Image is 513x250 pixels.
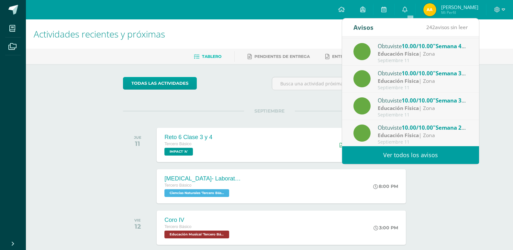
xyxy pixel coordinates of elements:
[426,24,468,31] span: avisos sin leer
[134,218,141,223] div: VIE
[433,124,466,131] span: "Semana 2"
[134,135,141,140] div: JUE
[378,112,468,118] div: Septiembre 11
[426,24,435,31] span: 242
[353,18,374,36] div: Avisos
[402,42,433,50] span: 10.00/10.00
[402,97,433,104] span: 10.00/10.00
[441,10,478,15] span: Mi Perfil
[378,104,468,112] div: | Zona
[433,97,466,104] span: "Semana 3"
[123,77,197,90] a: todas las Actividades
[164,189,229,197] span: Ciencias Naturales 'Tercero Básico A'
[164,217,231,223] div: Coro IV
[378,77,468,85] div: | Zona
[378,132,468,139] div: | Zona
[164,142,191,146] span: Tercero Básico
[244,108,295,114] span: SEPTIEMBRE
[134,223,141,230] div: 12
[374,225,398,231] div: 3:00 PM
[34,28,165,40] span: Actividades recientes y próximas
[164,231,229,238] span: Educación Musical 'Tercero Básico A'
[254,54,310,59] span: Pendientes de entrega
[164,224,191,229] span: Tercero Básico
[164,183,191,188] span: Tercero Básico
[378,85,468,91] div: Septiembre 11
[373,183,398,189] div: 8:00 PM
[423,3,436,16] img: 31f294ba2900b00f67839cc98d98d6ee.png
[378,104,419,112] strong: Educación Física
[342,146,479,164] a: Ver todos los avisos
[248,51,310,62] a: Pendientes de entrega
[164,134,212,141] div: Reto 6 Clase 3 y 4
[164,148,193,156] span: IMPACT 'A'
[402,70,433,77] span: 10.00/10.00
[402,124,433,131] span: 10.00/10.00
[340,142,347,147] div: Archivos entregados
[378,139,468,145] div: Septiembre 11
[332,54,361,59] span: Entregadas
[164,175,242,182] div: [MEDICAL_DATA]- Laboratorio en clase
[433,70,466,77] span: "Semana 3"
[378,42,468,50] div: Obtuviste en
[378,96,468,104] div: Obtuviste en
[378,69,468,77] div: Obtuviste en
[325,51,361,62] a: Entregadas
[134,140,141,147] div: 11
[378,132,419,139] strong: Educación Física
[202,54,221,59] span: Tablero
[194,51,221,62] a: Tablero
[433,42,466,50] span: "Semana 4"
[441,4,478,10] span: [PERSON_NAME]
[378,123,468,132] div: Obtuviste en
[378,50,468,58] div: | Zona
[378,58,468,63] div: Septiembre 11
[378,50,419,57] strong: Educación Física
[378,77,419,84] strong: Educación Física
[272,77,416,90] input: Busca una actividad próxima aquí...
